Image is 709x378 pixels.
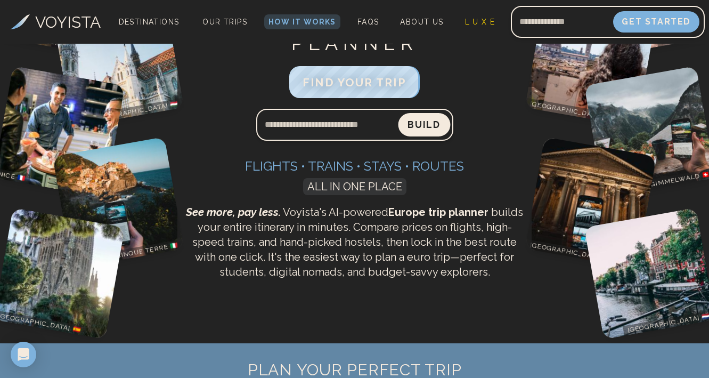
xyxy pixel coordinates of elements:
span: ALL IN ONE PLACE [303,178,406,195]
a: About Us [396,14,447,29]
div: Open Intercom Messenger [11,342,36,367]
span: About Us [400,18,443,26]
a: L U X E [461,14,500,29]
a: FAQs [353,14,384,29]
p: Voyista's AI-powered builds your entire itinerary in minutes. Compare prices on flights, high-spe... [182,205,528,279]
button: FIND YOUR TRIP [289,66,419,98]
h3: Flights • Trains • Stays • Routes [182,158,528,175]
img: Rome [525,137,656,268]
a: Our Trips [198,14,251,29]
span: FAQs [357,18,379,26]
img: Voyista Logo [10,14,30,29]
a: How It Works [264,14,340,29]
span: See more, pay less. [186,206,281,219]
span: Destinations [115,13,184,45]
span: Our Trips [202,18,247,26]
input: Search query [256,112,401,138]
input: Email address [511,9,613,35]
a: VOYISTA [10,10,101,34]
span: How It Works [268,18,336,26]
button: Get Started [613,11,699,33]
img: Cinque Terre [53,137,184,268]
span: FIND YOUR TRIP [303,76,406,89]
a: FIND YOUR TRIP [289,78,419,89]
button: Build [398,113,450,136]
span: L U X E [465,18,495,26]
h3: VOYISTA [35,10,101,34]
strong: Europe trip planner [388,206,488,219]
